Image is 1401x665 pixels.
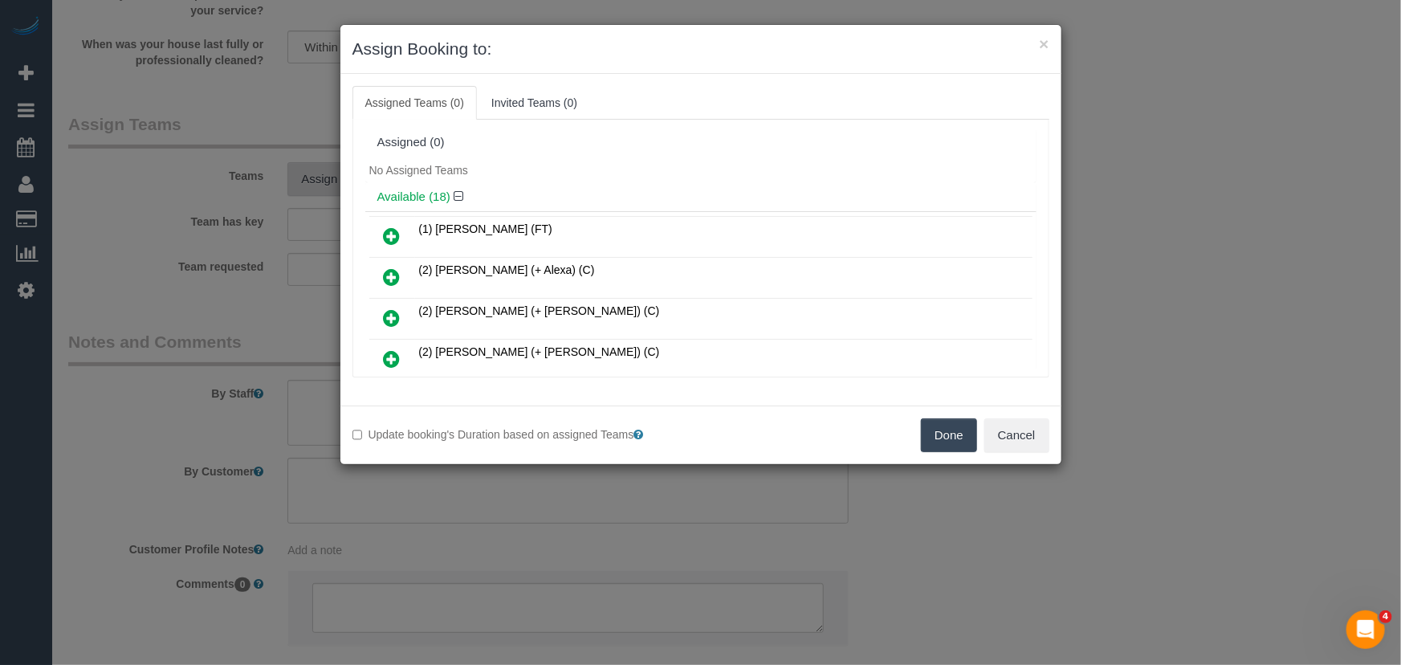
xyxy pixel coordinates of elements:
span: (2) [PERSON_NAME] (+ [PERSON_NAME]) (C) [419,345,660,358]
label: Update booking's Duration based on assigned Teams [352,426,689,443]
span: (2) [PERSON_NAME] (+ [PERSON_NAME]) (C) [419,304,660,317]
input: Update booking's Duration based on assigned Teams [352,430,363,440]
span: No Assigned Teams [369,164,468,177]
a: Invited Teams (0) [479,86,590,120]
span: 4 [1379,610,1392,623]
button: × [1039,35,1049,52]
button: Done [921,418,977,452]
iframe: Intercom live chat [1346,610,1385,649]
button: Cancel [984,418,1049,452]
h3: Assign Booking to: [352,37,1049,61]
span: (2) [PERSON_NAME] (+ Alexa) (C) [419,263,595,276]
span: (1) [PERSON_NAME] (FT) [419,222,552,235]
a: Assigned Teams (0) [352,86,477,120]
div: Assigned (0) [377,136,1024,149]
h4: Available (18) [377,190,1024,204]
